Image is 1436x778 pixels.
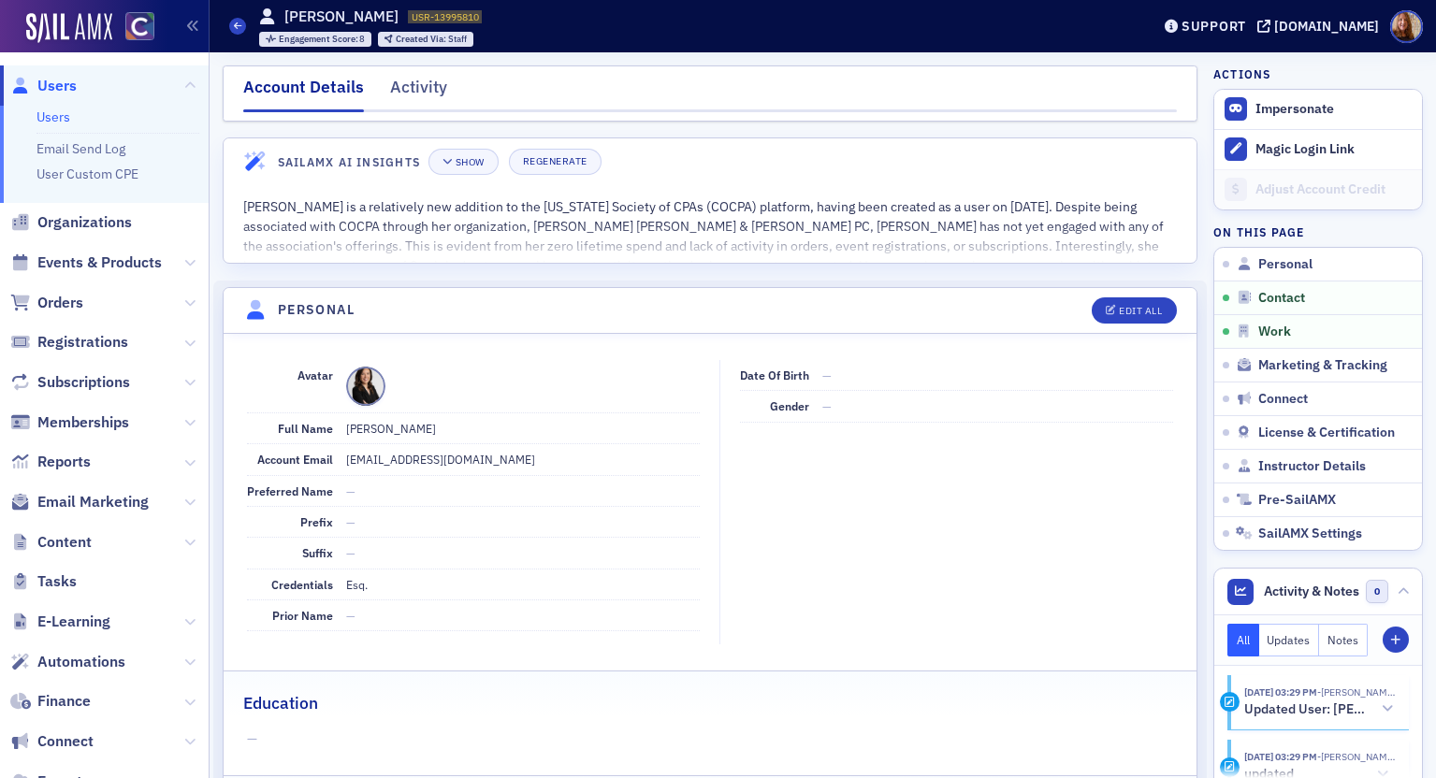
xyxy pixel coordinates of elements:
span: Prefix [300,514,333,529]
button: [DOMAIN_NAME] [1257,20,1385,33]
div: Update [1220,757,1240,777]
span: Contact [1258,290,1305,307]
span: Orders [37,293,83,313]
div: Activity [1220,692,1240,712]
div: Edit All [1119,306,1162,316]
span: Gender [770,398,809,413]
span: Avatar [297,367,333,382]
span: SailAMX Settings [1258,526,1362,542]
div: Staff [396,35,467,45]
a: E-Learning [10,612,110,632]
span: Users [37,76,77,96]
div: Support [1182,18,1246,35]
span: License & Certification [1258,425,1395,441]
span: — [346,483,355,498]
h5: Updated User: [PERSON_NAME] [1244,701,1371,718]
span: — [822,367,832,382]
button: Updated User: [PERSON_NAME] [1244,699,1396,719]
dd: Esq. [346,569,701,599]
div: [DOMAIN_NAME] [1274,18,1379,35]
span: Finance [37,691,91,712]
span: Automations [37,652,125,672]
span: Work [1258,324,1291,340]
button: Edit All [1092,297,1176,324]
a: Reports [10,452,91,472]
dd: [EMAIL_ADDRESS][DOMAIN_NAME] [346,444,701,474]
a: Connect [10,731,94,752]
h2: Education [243,691,318,715]
span: Organizations [37,212,132,233]
img: SailAMX [125,12,154,41]
button: Show [428,149,499,175]
h4: Actions [1213,65,1271,82]
button: Impersonate [1255,101,1334,118]
span: Connect [1258,391,1308,408]
span: Personal [1258,256,1313,273]
a: Email Marketing [10,492,149,512]
span: Connect [37,731,94,752]
div: Engagement Score: 8 [259,32,372,47]
a: User Custom CPE [36,166,138,182]
a: Automations [10,652,125,672]
span: — [346,545,355,560]
span: E-Learning [37,612,110,632]
img: SailAMX [26,13,112,43]
span: Reports [37,452,91,472]
a: View Homepage [112,12,154,44]
a: Content [10,532,92,553]
span: Events & Products [37,252,162,273]
span: Prior Name [272,608,333,623]
h1: [PERSON_NAME] [284,7,399,27]
span: 0 [1366,580,1389,603]
time: 8/12/2025 03:29 PM [1244,685,1317,699]
dd: [PERSON_NAME] [346,413,701,443]
div: Activity [390,75,447,109]
span: — [822,398,832,413]
a: Adjust Account Credit [1214,169,1422,209]
span: Activity & Notes [1264,582,1359,601]
span: Preferred Name [247,483,333,498]
div: 8 [279,35,366,45]
a: Tasks [10,571,77,592]
h4: SailAMX AI Insights [278,153,420,170]
a: Email Send Log [36,140,125,157]
a: Users [10,76,77,96]
span: Full Name [278,421,333,436]
span: Engagement Score : [279,33,360,45]
span: Registrations [37,332,128,353]
span: — [247,729,1174,749]
a: Subscriptions [10,372,130,393]
span: USR-13995810 [412,10,479,23]
span: Email Marketing [37,492,149,512]
button: All [1227,624,1259,656]
div: Account Details [243,75,364,112]
a: Events & Products [10,252,162,273]
span: Memberships [37,412,129,433]
span: Subscriptions [37,372,130,393]
span: Credentials [271,577,333,592]
div: Show [456,157,485,167]
span: — [346,514,355,529]
span: Tasks [37,571,77,592]
h4: On this page [1213,223,1423,240]
a: Orders [10,293,83,313]
time: 8/12/2025 03:29 PM [1244,750,1317,763]
span: Profile [1390,10,1423,43]
a: Registrations [10,332,128,353]
button: Updates [1259,624,1320,656]
a: Organizations [10,212,132,233]
span: Instructor Details [1258,458,1366,475]
button: Magic Login Link [1214,129,1422,169]
div: Created Via: Staff [378,32,473,47]
span: Marketing & Tracking [1258,357,1387,374]
span: Created Via : [396,33,448,45]
span: Content [37,532,92,553]
span: Stacy Svendsen [1317,750,1396,763]
span: Date of Birth [740,367,809,382]
button: Regenerate [509,149,602,175]
span: Account Email [257,452,333,467]
a: Memberships [10,412,129,433]
a: Finance [10,691,91,712]
span: Suffix [302,545,333,560]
